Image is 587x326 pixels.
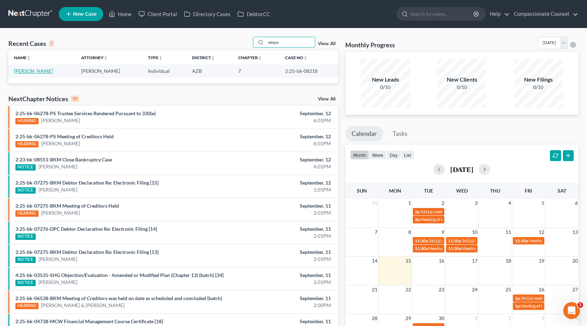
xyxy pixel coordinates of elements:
[15,110,156,116] a: 2:25-bk-06278-PS Trustee Services Rendered Pursuant to 330(e)
[148,55,163,60] a: Typeunfold_more
[538,257,545,265] span: 19
[211,56,215,60] i: unfold_more
[231,186,331,193] div: 1:01PM
[76,64,143,77] td: [PERSON_NAME]
[486,8,510,20] a: Help
[15,249,158,255] a: 2:25-bk-07275-BKM Debtor Declaration Re: Electronic Filing [13]
[181,8,234,20] a: Directory Cases
[471,285,478,294] span: 24
[515,296,520,301] span: 1p
[231,279,331,286] div: 2:01PM
[266,37,315,47] input: Search by name...
[238,55,262,60] a: Chapterunfold_more
[231,226,331,233] div: September, 11
[231,318,331,325] div: September, 11
[415,209,420,214] span: 2p
[408,199,412,207] span: 1
[525,188,532,194] span: Fri
[514,84,563,91] div: 0/10
[456,188,468,194] span: Wed
[104,56,108,60] i: unfold_more
[71,96,79,102] div: 10
[14,68,53,74] a: [PERSON_NAME]
[41,209,80,216] a: [PERSON_NAME]
[73,12,97,17] span: New Case
[234,8,274,20] a: DebtorCC
[15,118,38,124] div: HEARING
[15,257,36,263] div: NOTICE
[374,228,378,236] span: 7
[231,156,331,163] div: September, 12
[231,209,331,216] div: 2:01PM
[462,246,577,251] span: Meeting of Creditors for [PERSON_NAME] & [PERSON_NAME]
[505,257,512,265] span: 18
[438,314,445,322] span: 30
[258,56,262,60] i: unfold_more
[15,141,38,147] div: HEARING
[462,238,566,243] span: 341(a) meeting for [PERSON_NAME] & [PERSON_NAME]
[515,303,520,308] span: 1p
[505,285,512,294] span: 25
[371,199,378,207] span: 31
[441,199,445,207] span: 2
[448,238,461,243] span: 11:30a
[15,280,36,286] div: NOTICE
[15,164,36,171] div: NOTICE
[231,163,331,170] div: 4:01PM
[541,314,545,322] span: 3
[38,279,77,286] a: [PERSON_NAME]
[410,7,474,20] input: Search by name...
[505,228,512,236] span: 11
[405,285,412,294] span: 22
[27,56,31,60] i: unfold_more
[231,302,331,309] div: 2:00PM
[280,64,338,77] td: 2:25-bk-08218
[424,188,433,194] span: Tue
[318,97,335,102] a: View All
[508,199,512,207] span: 4
[231,272,331,279] div: September, 11
[135,8,181,20] a: Client Portal
[231,256,331,263] div: 2:01PM
[538,285,545,294] span: 26
[471,257,478,265] span: 17
[38,163,77,170] a: [PERSON_NAME]
[15,295,222,301] a: 2:25-bk-06538-BKM Meeting of Creditors was held on date as scheduled and concluded (batch)
[15,234,36,240] div: NOTICE
[471,228,478,236] span: 10
[371,257,378,265] span: 14
[231,110,331,117] div: September, 12
[386,126,414,141] a: Tasks
[415,246,428,251] span: 11:30a
[303,56,307,60] i: unfold_more
[387,150,401,160] button: day
[357,188,367,194] span: Sun
[441,228,445,236] span: 9
[14,55,31,60] a: Nameunfold_more
[490,188,500,194] span: Thu
[510,8,578,20] a: Compassionate Counsel
[437,76,486,84] div: New Clients
[345,126,383,141] a: Calendar
[541,199,545,207] span: 5
[233,64,280,77] td: 7
[345,41,395,49] h3: Monthly Progress
[15,133,114,139] a: 2:25-bk-06278-PS Meeting of Creditors Held
[514,76,563,84] div: New Filings
[231,117,331,124] div: 6:01PM
[538,228,545,236] span: 12
[15,226,157,232] a: 3:25-bk-07276-DPC Debtor Declaration Re: Electronic Filing [14]
[572,285,579,294] span: 27
[563,302,580,319] iframe: Intercom live chat
[438,285,445,294] span: 23
[401,150,414,160] button: list
[572,257,579,265] span: 20
[15,157,112,162] a: 2:23-bk-08551-BKM Close Bankruptcy Case
[192,55,215,60] a: Districtunfold_more
[186,64,232,77] td: AZB
[420,209,559,214] span: 341(a) meeting for [PERSON_NAME] & [PERSON_NAME] [PERSON_NAME]
[15,180,158,186] a: 2:25-bk-07275-BKM Debtor Declaration Re: Electronic Filing [15]
[361,84,410,91] div: 0/10
[15,272,224,278] a: 4:25-bk-03535-SHG Objection/Evaluation - Amended or Modified Plan (Chapter 13) (batch) [34]
[285,55,307,60] a: Case Nounfold_more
